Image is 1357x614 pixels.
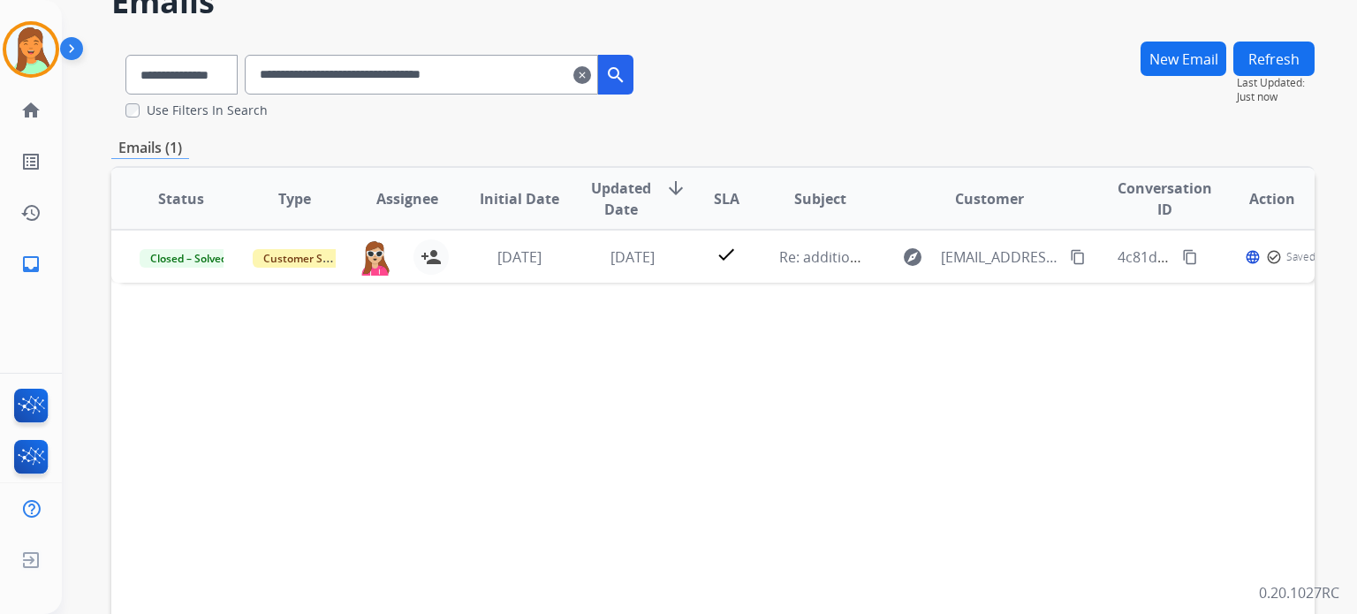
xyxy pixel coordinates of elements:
[941,246,1059,268] span: [EMAIL_ADDRESS][DOMAIN_NAME]
[158,188,204,209] span: Status
[6,25,56,74] img: avatar
[20,151,42,172] mat-icon: list_alt
[147,102,268,119] label: Use Filters In Search
[376,188,438,209] span: Assignee
[1233,42,1315,76] button: Refresh
[1237,90,1315,104] span: Just now
[421,246,442,268] mat-icon: person_add
[573,64,591,86] mat-icon: clear
[665,178,686,199] mat-icon: arrow_downward
[1182,249,1198,265] mat-icon: content_copy
[1266,249,1282,265] mat-icon: check_circle_outline
[1237,76,1315,90] span: Last Updated:
[779,247,953,267] span: Re: additional information
[1070,249,1086,265] mat-icon: content_copy
[1202,168,1315,230] th: Action
[1245,249,1261,265] mat-icon: language
[591,178,651,220] span: Updated Date
[111,137,189,159] p: Emails (1)
[902,246,923,268] mat-icon: explore
[610,247,655,267] span: [DATE]
[497,247,542,267] span: [DATE]
[716,244,737,265] mat-icon: check
[1141,42,1226,76] button: New Email
[605,64,626,86] mat-icon: search
[794,188,846,209] span: Subject
[480,188,559,209] span: Initial Date
[1286,250,1315,264] span: Saved
[1118,178,1212,220] span: Conversation ID
[955,188,1024,209] span: Customer
[20,254,42,275] mat-icon: inbox
[20,100,42,121] mat-icon: home
[714,188,739,209] span: SLA
[1259,582,1339,603] p: 0.20.1027RC
[20,202,42,224] mat-icon: history
[278,188,311,209] span: Type
[358,239,392,276] img: agent-avatar
[253,249,368,268] span: Customer Support
[140,249,238,268] span: Closed – Solved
